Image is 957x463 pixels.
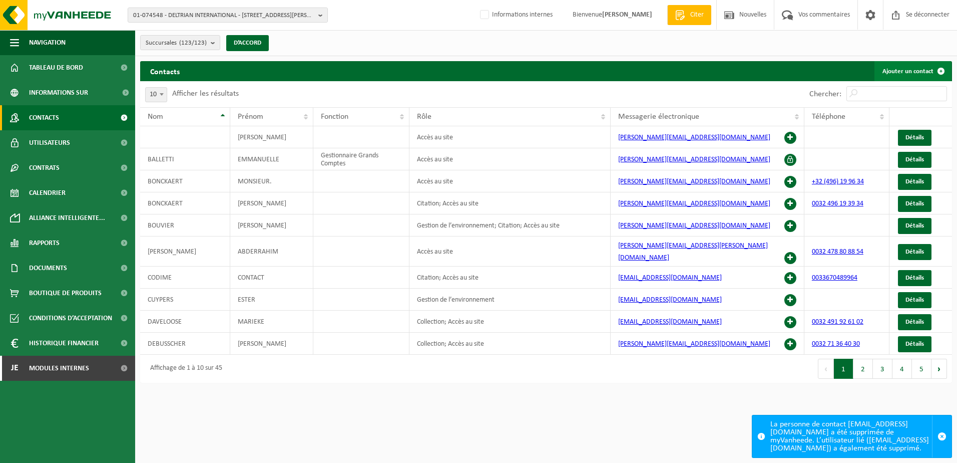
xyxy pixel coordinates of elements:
a: Détails [898,130,931,146]
span: Contrats [29,155,60,180]
a: Détails [898,196,931,212]
span: 10 [145,87,167,102]
span: Détails [905,200,924,207]
span: Détails [905,249,924,255]
span: Détails [905,178,924,185]
a: Détails [898,314,931,330]
a: Ajouter un contact [874,61,951,81]
a: Détails [898,292,931,308]
span: Détails [905,319,924,325]
button: Succursales(123/123) [140,35,220,50]
a: Citer [667,5,711,25]
a: [PERSON_NAME][EMAIL_ADDRESS][DOMAIN_NAME] [618,340,770,348]
a: [PERSON_NAME][EMAIL_ADDRESS][DOMAIN_NAME] [618,178,770,185]
div: Affichage de 1 à 10 sur 45 [145,360,222,378]
td: Accès au site [409,170,611,192]
td: BOUVIER [140,214,230,237]
td: BONCKAERT [140,170,230,192]
td: Citation; Accès au site [409,267,611,289]
button: 4 [892,359,912,379]
span: Nom [148,113,163,121]
h2: Contacts [140,61,190,81]
td: CONTACT [230,267,313,289]
span: Détails [905,297,924,303]
a: 0032 478 80 88 54 [812,248,863,256]
td: BALLETTI [140,148,230,170]
a: [PERSON_NAME][EMAIL_ADDRESS][DOMAIN_NAME] [618,200,770,207]
span: Historique financier [29,331,99,356]
a: [PERSON_NAME][EMAIL_ADDRESS][DOMAIN_NAME] [618,156,770,163]
span: Documents [29,256,67,281]
span: Contacts [29,105,59,130]
button: 01-074548 - DELTRIAN INTERNATIONAL - [STREET_ADDRESS][PERSON_NAME] [128,8,328,23]
span: Téléphone [812,113,845,121]
span: 10 [146,88,167,102]
span: Fonction [321,113,348,121]
a: [PERSON_NAME][EMAIL_ADDRESS][DOMAIN_NAME] [618,222,770,229]
a: [PERSON_NAME][EMAIL_ADDRESS][PERSON_NAME][DOMAIN_NAME] [618,242,768,262]
td: MARIEKE [230,311,313,333]
span: 01-074548 - DELTRIAN INTERNATIONAL - [STREET_ADDRESS][PERSON_NAME] [133,8,314,23]
div: La personne de contact [EMAIL_ADDRESS][DOMAIN_NAME] a été supprimée de myVanheede. L’utilisateur ... [770,415,932,457]
td: [PERSON_NAME] [230,333,313,355]
td: ABDERRAHIM [230,237,313,267]
td: [PERSON_NAME] [230,126,313,148]
button: Précédent [818,359,834,379]
a: [PERSON_NAME][EMAIL_ADDRESS][DOMAIN_NAME] [618,134,770,141]
td: EMMANUELLE [230,148,313,170]
button: 2 [853,359,873,379]
span: Détails [905,222,924,229]
count: (123/123) [179,40,207,46]
a: [EMAIL_ADDRESS][DOMAIN_NAME] [618,274,722,282]
span: Prénom [238,113,263,121]
td: Collection; Accès au site [409,333,611,355]
span: Alliance intelligente... [29,205,105,230]
label: Afficher les résultats [172,90,239,98]
a: Détails [898,174,931,190]
a: Détails [898,270,931,286]
td: [PERSON_NAME] [140,237,230,267]
td: MONSIEUR. [230,170,313,192]
strong: [PERSON_NAME] [602,11,652,19]
font: Ajouter un contact [882,68,933,75]
a: +32 (496) 19 96 34 [812,178,864,185]
span: Détails [905,156,924,163]
span: Détails [905,275,924,281]
button: 3 [873,359,892,379]
span: Calendrier [29,180,66,205]
span: Boutique de produits [29,281,102,306]
a: Détails [898,152,931,168]
span: Utilisateurs [29,130,70,155]
a: Détails [898,244,931,260]
span: Citer [688,10,706,20]
button: 1 [834,359,853,379]
a: 0032 71 36 40 30 [812,340,860,348]
td: [PERSON_NAME] [230,192,313,214]
td: Accès au site [409,237,611,267]
a: [EMAIL_ADDRESS][DOMAIN_NAME] [618,318,722,326]
span: Rapports [29,230,60,256]
span: Informations sur l’entreprise [29,80,116,105]
span: Navigation [29,30,66,55]
td: Gestion de l’environnement [409,289,611,311]
button: D’ACCORD [226,35,269,51]
span: Détails [905,134,924,141]
span: Modules internes [29,356,89,381]
td: Gestion de l’environnement; Citation; Accès au site [409,214,611,237]
button: 5 [912,359,931,379]
td: DEBUSSCHER [140,333,230,355]
td: CUYPERS [140,289,230,311]
td: DAVELOOSE [140,311,230,333]
span: Je [10,356,19,381]
td: Citation; Accès au site [409,192,611,214]
font: Bienvenue [573,11,652,19]
span: Conditions d’acceptation [29,306,112,331]
span: Messagerie électronique [618,113,699,121]
td: Accès au site [409,148,611,170]
a: 0032 491 92 61 02 [812,318,863,326]
label: Informations internes [478,8,553,23]
a: 0032 496 19 39 34 [812,200,863,207]
td: CODIME [140,267,230,289]
a: [EMAIL_ADDRESS][DOMAIN_NAME] [618,296,722,304]
td: ESTER [230,289,313,311]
